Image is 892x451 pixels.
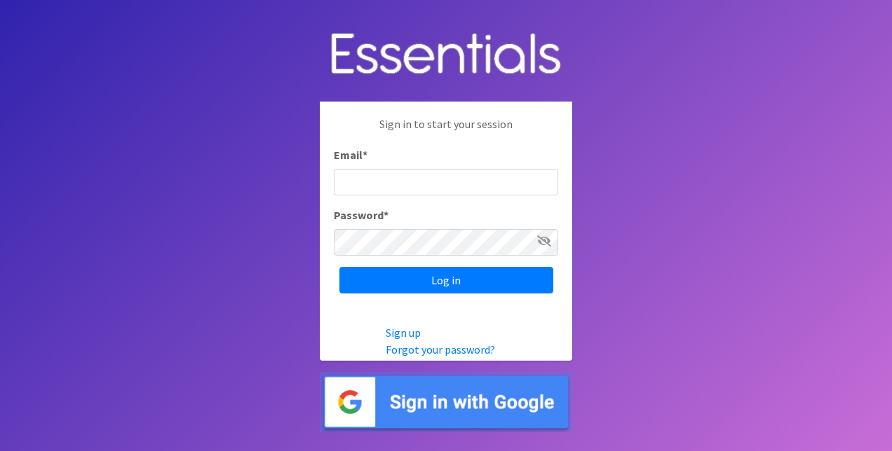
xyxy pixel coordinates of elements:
a: Forgot your password? [386,342,495,356]
input: Log in [339,267,553,293]
label: Email [334,146,367,163]
abbr: required [363,148,367,162]
abbr: required [384,208,388,222]
img: Human Essentials [320,19,572,91]
img: Sign in with Google [320,372,572,433]
a: Sign up [386,326,421,340]
label: Password [334,207,388,223]
p: Sign in to start your session [334,116,558,146]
